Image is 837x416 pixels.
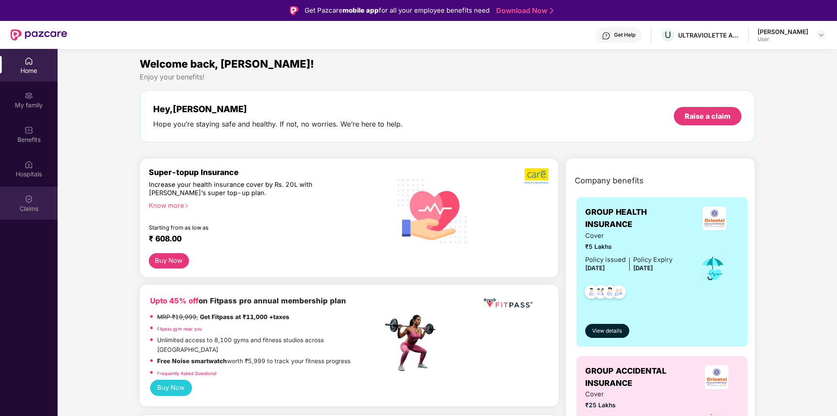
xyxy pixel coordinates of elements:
[157,336,382,354] p: Unlimited access to 8,100 gyms and fitness studios across [GEOGRAPHIC_DATA]
[24,160,33,169] img: svg+xml;base64,PHN2ZyBpZD0iSG9zcGl0YWxzIiB4bWxucz0iaHR0cDovL3d3dy53My5vcmcvMjAwMC9zdmciIHdpZHRoPS...
[149,234,374,244] div: ₹ 608.00
[602,31,611,40] img: svg+xml;base64,PHN2ZyBpZD0iSGVscC0zMngzMiIgeG1sbnM9Imh0dHA6Ly93d3cudzMub3JnLzIwMDAvc3ZnIiB3aWR0aD...
[184,203,189,208] span: right
[149,224,346,230] div: Starting from as low as
[157,357,350,366] p: worth ₹5,999 to track your fitness progress
[818,31,825,38] img: svg+xml;base64,PHN2ZyBpZD0iRHJvcGRvd24tMzJ4MzIiIHhtbG5zPSJodHRwOi8vd3d3LnczLm9yZy8yMDAwL3N2ZyIgd2...
[525,168,549,184] img: b5dec4f62d2307b9de63beb79f102df3.png
[608,282,630,304] img: svg+xml;base64,PHN2ZyB4bWxucz0iaHR0cDovL3d3dy53My5vcmcvMjAwMC9zdmciIHdpZHRoPSI0OC45NDMiIGhlaWdodD...
[149,253,189,268] button: Buy Now
[585,401,672,410] span: ₹25 Lakhs
[614,31,635,38] div: Get Help
[140,72,755,82] div: Enjoy your benefits!
[24,57,33,65] img: svg+xml;base64,PHN2ZyBpZD0iSG9tZSIgeG1sbnM9Imh0dHA6Ly93d3cudzMub3JnLzIwMDAvc3ZnIiB3aWR0aD0iMjAiIG...
[150,380,192,396] button: Buy Now
[550,6,553,15] img: Stroke
[149,181,345,198] div: Increase your health insurance cover by Rs. 20L with [PERSON_NAME]’s super top-up plan.
[157,326,202,331] a: Fitpass gym near you
[24,91,33,100] img: svg+xml;base64,PHN2ZyB3aWR0aD0iMjAiIGhlaWdodD0iMjAiIHZpZXdCb3g9IjAgMCAyMCAyMCIgZmlsbD0ibm9uZSIgeG...
[585,389,672,399] span: Cover
[24,126,33,134] img: svg+xml;base64,PHN2ZyBpZD0iQmVuZWZpdHMiIHhtbG5zPSJodHRwOi8vd3d3LnczLm9yZy8yMDAwL3N2ZyIgd2lkdGg9Ij...
[585,206,689,231] span: GROUP HEALTH INSURANCE
[10,29,67,41] img: New Pazcare Logo
[633,265,653,272] span: [DATE]
[391,168,474,253] img: svg+xml;base64,PHN2ZyB4bWxucz0iaHR0cDovL3d3dy53My5vcmcvMjAwMC9zdmciIHhtbG5zOnhsaW5rPSJodHRwOi8vd3...
[496,6,551,15] a: Download Now
[24,195,33,203] img: svg+xml;base64,PHN2ZyBpZD0iQ2xhaW0iIHhtbG5zPSJodHRwOi8vd3d3LnczLm9yZy8yMDAwL3N2ZyIgd2lkdGg9IjIwIi...
[685,111,731,121] div: Raise a claim
[585,255,626,265] div: Policy issued
[575,175,644,187] span: Company benefits
[678,31,739,39] div: ULTRAVIOLETTE AUTOMOTIVE PRIVATE LIMITED
[305,5,490,16] div: Get Pazcare for all your employee benefits need
[585,365,694,390] span: GROUP ACCIDENTAL INSURANCE
[699,254,727,283] img: icon
[703,206,726,230] img: insurerLogo
[758,28,808,36] div: [PERSON_NAME]
[140,58,314,70] span: Welcome back, [PERSON_NAME]!
[149,202,377,208] div: Know more
[585,231,672,241] span: Cover
[758,36,808,43] div: User
[157,371,216,376] a: Frequently Asked Questions!
[290,6,298,15] img: Logo
[200,313,289,320] strong: Get Fitpass at ₹11,000 +taxes
[705,365,728,389] img: insurerLogo
[590,282,611,304] img: svg+xml;base64,PHN2ZyB4bWxucz0iaHR0cDovL3d3dy53My5vcmcvMjAwMC9zdmciIHdpZHRoPSI0OC45MTUiIGhlaWdodD...
[149,168,383,177] div: Super-topup Insurance
[157,358,227,364] strong: Free Noise smartwatch
[585,242,672,252] span: ₹5 Lakhs
[633,255,672,265] div: Policy Expiry
[150,296,199,305] b: Upto 45% off
[665,30,671,40] span: U
[599,282,621,304] img: svg+xml;base64,PHN2ZyB4bWxucz0iaHR0cDovL3d3dy53My5vcmcvMjAwMC9zdmciIHdpZHRoPSI0OC45NDMiIGhlaWdodD...
[585,324,629,338] button: View details
[157,313,198,320] del: MRP ₹19,999,
[150,296,346,305] b: on Fitpass pro annual membership plan
[382,313,443,374] img: fpp.png
[153,104,403,114] div: Hey, [PERSON_NAME]
[343,6,379,14] strong: mobile app
[592,327,622,335] span: View details
[482,295,534,311] img: fppp.png
[585,265,605,272] span: [DATE]
[581,282,602,304] img: svg+xml;base64,PHN2ZyB4bWxucz0iaHR0cDovL3d3dy53My5vcmcvMjAwMC9zdmciIHdpZHRoPSI0OC45NDMiIGhlaWdodD...
[153,120,403,129] div: Hope you’re staying safe and healthy. If not, no worries. We’re here to help.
